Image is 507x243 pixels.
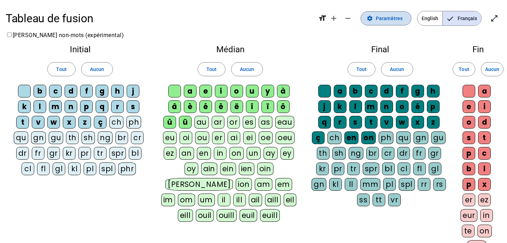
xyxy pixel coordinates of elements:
div: spr [109,147,126,160]
div: z [427,116,440,129]
div: sh [82,131,95,144]
div: um [198,194,215,206]
div: om [178,194,195,206]
div: ll [345,178,357,191]
span: Paramètres [376,14,403,23]
div: h [111,85,124,97]
div: c [365,85,378,97]
div: fr [32,147,44,160]
div: ill [233,194,246,206]
div: vr [388,194,401,206]
div: dr [16,147,29,160]
div: em [275,178,292,191]
div: bl [382,162,395,175]
div: ü [179,116,192,129]
div: ein [220,162,236,175]
div: ay [264,147,278,160]
div: n [65,100,77,113]
div: l [34,100,46,113]
div: en [197,147,211,160]
div: oin [257,162,273,175]
div: z [78,116,91,129]
div: un [247,147,261,160]
span: Aucun [485,65,499,73]
div: ei [243,131,256,144]
span: English [417,11,442,25]
h2: Fin [460,45,496,54]
mat-icon: format_size [318,14,327,23]
h2: Médian [161,45,300,54]
h2: Final [311,45,449,54]
div: ez [478,194,491,206]
div: ail [249,194,262,206]
div: ng [98,131,113,144]
div: ph [126,116,141,129]
mat-icon: open_in_full [490,14,499,23]
div: gr [47,147,60,160]
div: ph [379,131,393,144]
button: Tout [453,62,475,76]
div: f [80,85,93,97]
div: am [255,178,272,191]
div: j [318,100,331,113]
div: cl [398,162,410,175]
div: es [243,116,256,129]
div: ien [239,162,255,175]
div: th [66,131,79,144]
div: euil [240,209,257,222]
button: Aucun [381,62,413,76]
div: phr [118,162,136,175]
button: Aucun [81,62,113,76]
button: Paramètres [361,11,411,25]
span: Français [443,11,481,25]
div: p [427,100,440,113]
div: rr [418,178,430,191]
span: Aucun [390,65,404,73]
div: î [246,100,259,113]
div: oeu [276,131,295,144]
div: im [161,194,175,206]
div: as [259,116,272,129]
div: pr [78,147,91,160]
span: Tout [56,65,66,73]
div: s [463,131,475,144]
div: gn [31,131,46,144]
div: q [96,100,108,113]
div: e [199,85,212,97]
div: v [32,116,44,129]
div: euill [260,209,280,222]
div: b [34,85,46,97]
div: qu [14,131,28,144]
div: à [277,85,290,97]
div: kr [316,162,329,175]
button: Aucun [481,62,503,76]
div: er [463,194,475,206]
div: c [49,85,62,97]
div: ou [195,131,209,144]
div: y [261,85,274,97]
div: au [194,116,209,129]
div: eill [178,209,193,222]
div: û [163,116,176,129]
div: n [380,100,393,113]
div: cr [131,131,144,144]
div: l [349,100,362,113]
div: fr [413,147,425,160]
div: c [478,147,491,160]
div: r [111,100,124,113]
button: Aucun [231,62,263,76]
div: ouill [217,209,237,222]
div: spl [399,178,415,191]
div: i [215,85,228,97]
button: Diminuer la taille de la police [341,11,355,25]
div: x [411,116,424,129]
div: kl [329,178,342,191]
div: w [47,116,60,129]
div: eau [275,116,295,129]
div: on [229,147,244,160]
div: th [317,147,330,160]
div: â [168,100,181,113]
div: a [478,85,491,97]
div: u [246,85,259,97]
button: Tout [198,62,225,76]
